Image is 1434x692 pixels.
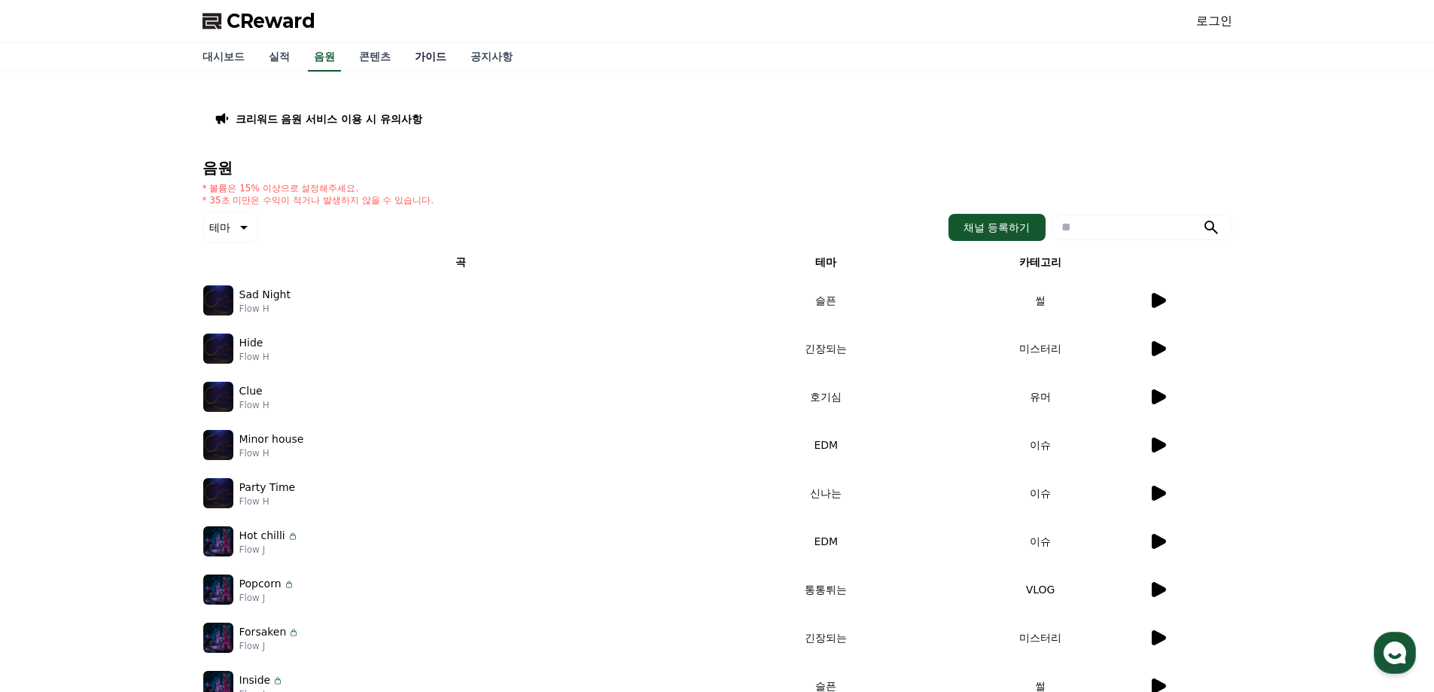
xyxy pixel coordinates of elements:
[403,43,458,72] a: 가이드
[933,614,1148,662] td: 미스터리
[239,672,271,688] p: Inside
[202,194,434,206] p: * 35초 미만은 수익이 적거나 발생하지 않을 수 있습니다.
[47,500,56,512] span: 홈
[203,334,233,364] img: music
[719,517,933,565] td: EDM
[239,495,296,508] p: Flow H
[933,325,1148,373] td: 미스터리
[99,477,194,515] a: 대화
[236,111,422,127] a: 크리워드 음원 서비스 이용 시 유의사항
[202,9,315,33] a: CReward
[203,478,233,508] img: music
[233,500,251,512] span: 설정
[257,43,302,72] a: 실적
[203,382,233,412] img: music
[933,248,1148,276] th: 카테고리
[239,640,300,652] p: Flow J
[719,469,933,517] td: 신나는
[239,351,269,363] p: Flow H
[719,565,933,614] td: 통통튀는
[933,276,1148,325] td: 썰
[202,212,258,242] button: 테마
[239,480,296,495] p: Party Time
[948,214,1045,241] button: 채널 등록하기
[239,431,304,447] p: Minor house
[458,43,525,72] a: 공지사항
[239,624,287,640] p: Forsaken
[239,544,299,556] p: Flow J
[933,565,1148,614] td: VLOG
[933,373,1148,421] td: 유머
[203,526,233,556] img: music
[190,43,257,72] a: 대시보드
[203,430,233,460] img: music
[239,335,263,351] p: Hide
[138,501,156,513] span: 대화
[202,182,434,194] p: * 볼륨은 15% 이상으로 설정해주세요.
[308,43,341,72] a: 음원
[239,576,282,592] p: Popcorn
[719,614,933,662] td: 긴장되는
[719,421,933,469] td: EDM
[719,373,933,421] td: 호기심
[203,575,233,605] img: music
[239,447,304,459] p: Flow H
[227,9,315,33] span: CReward
[719,325,933,373] td: 긴장되는
[239,287,291,303] p: Sad Night
[239,303,291,315] p: Flow H
[239,383,263,399] p: Clue
[347,43,403,72] a: 콘텐츠
[203,623,233,653] img: music
[239,528,285,544] p: Hot chilli
[203,285,233,316] img: music
[202,160,1232,176] h4: 음원
[202,248,719,276] th: 곡
[194,477,289,515] a: 설정
[933,469,1148,517] td: 이슈
[933,421,1148,469] td: 이슈
[719,248,933,276] th: 테마
[1196,12,1232,30] a: 로그인
[933,517,1148,565] td: 이슈
[5,477,99,515] a: 홈
[719,276,933,325] td: 슬픈
[209,217,230,238] p: 테마
[239,399,269,411] p: Flow H
[239,592,295,604] p: Flow J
